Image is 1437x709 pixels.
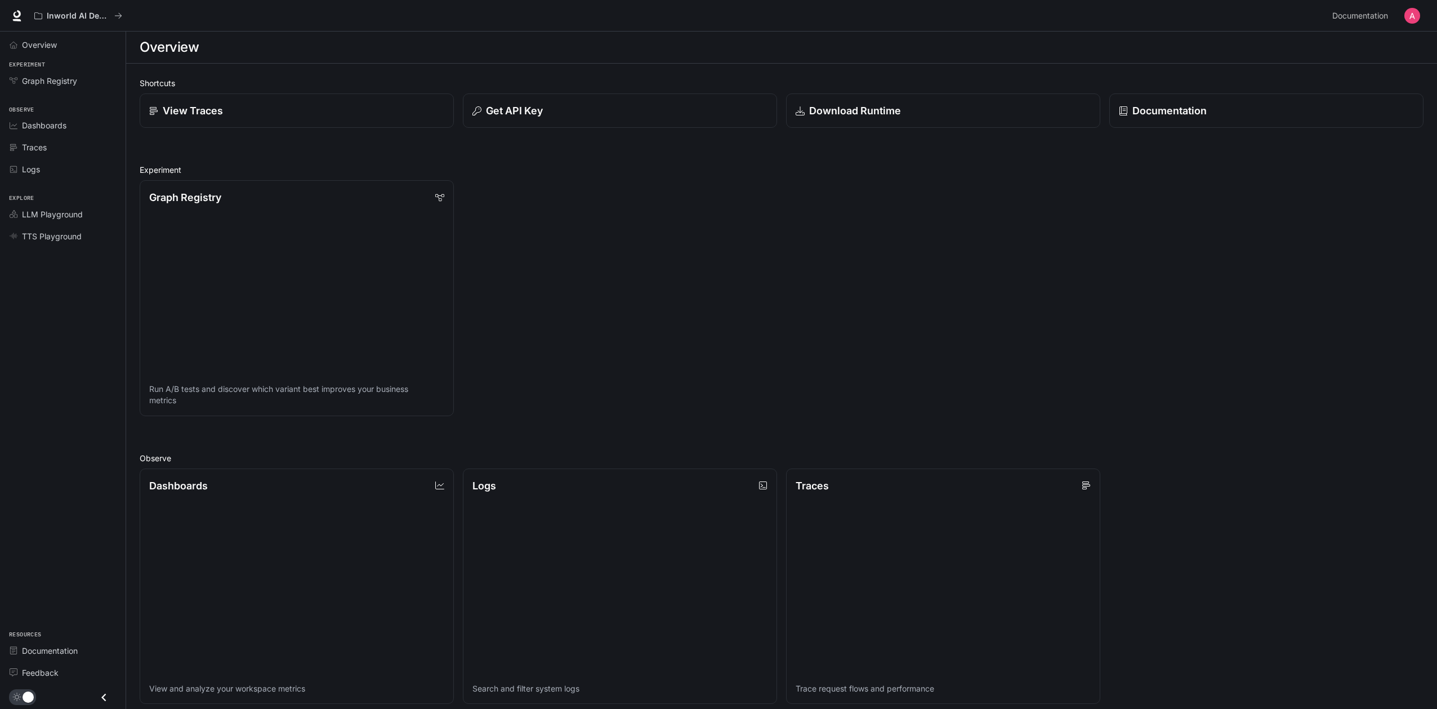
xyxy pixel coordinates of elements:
a: Graph Registry [5,71,121,91]
a: Feedback [5,663,121,683]
a: Logs [5,159,121,179]
a: LogsSearch and filter system logs [463,469,777,704]
p: Graph Registry [149,190,221,205]
p: Download Runtime [809,103,901,118]
p: Logs [472,478,496,493]
span: Dark mode toggle [23,690,34,703]
span: Documentation [22,645,78,657]
h2: Shortcuts [140,77,1423,89]
p: Traces [796,478,829,493]
span: TTS Playground [22,230,82,242]
h2: Observe [140,452,1423,464]
a: Dashboards [5,115,121,135]
button: Close drawer [91,686,117,709]
a: TTS Playground [5,226,121,246]
p: Documentation [1132,103,1207,118]
p: Search and filter system logs [472,683,767,694]
span: LLM Playground [22,208,83,220]
p: Dashboards [149,478,208,493]
span: Feedback [22,667,59,679]
p: View Traces [163,103,223,118]
a: Graph RegistryRun A/B tests and discover which variant best improves your business metrics [140,180,454,416]
span: Dashboards [22,119,66,131]
button: Get API Key [463,93,777,128]
a: LLM Playground [5,204,121,224]
a: Documentation [1328,5,1396,27]
img: User avatar [1404,8,1420,24]
p: Get API Key [486,103,543,118]
span: Documentation [1332,9,1388,23]
span: Logs [22,163,40,175]
h1: Overview [140,36,199,59]
a: Overview [5,35,121,55]
a: Traces [5,137,121,157]
a: DashboardsView and analyze your workspace metrics [140,469,454,704]
p: Run A/B tests and discover which variant best improves your business metrics [149,384,444,406]
span: Graph Registry [22,75,77,87]
p: Trace request flows and performance [796,683,1091,694]
h2: Experiment [140,164,1423,176]
a: View Traces [140,93,454,128]
span: Traces [22,141,47,153]
a: TracesTrace request flows and performance [786,469,1100,704]
a: Documentation [5,641,121,661]
button: All workspaces [29,5,127,27]
p: Inworld AI Demos [47,11,110,21]
span: Overview [22,39,57,51]
a: Download Runtime [786,93,1100,128]
a: Documentation [1109,93,1423,128]
button: User avatar [1401,5,1423,27]
p: View and analyze your workspace metrics [149,683,444,694]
